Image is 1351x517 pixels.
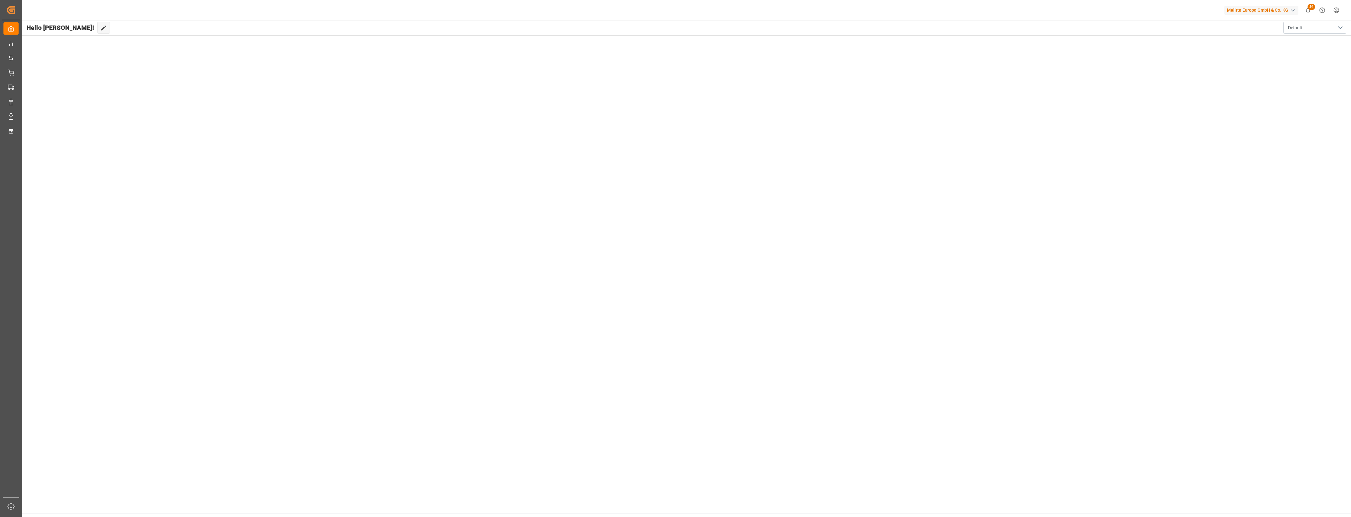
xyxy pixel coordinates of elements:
[1315,3,1329,17] button: Help Center
[1283,22,1346,34] button: open menu
[1224,4,1301,16] button: Melitta Europa GmbH & Co. KG
[1288,25,1302,31] span: Default
[26,22,94,34] span: Hello [PERSON_NAME]!
[1308,4,1315,10] span: 29
[1301,3,1315,17] button: show 29 new notifications
[1224,6,1298,15] div: Melitta Europa GmbH & Co. KG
